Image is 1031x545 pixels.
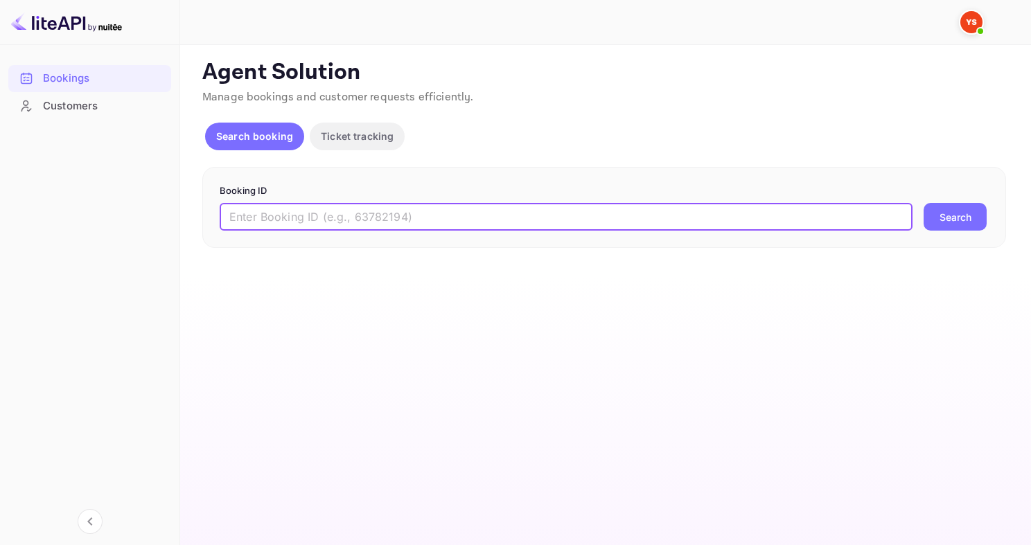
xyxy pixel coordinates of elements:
[960,11,982,33] img: Yandex Support
[43,98,164,114] div: Customers
[8,93,171,120] div: Customers
[220,203,913,231] input: Enter Booking ID (e.g., 63782194)
[8,93,171,118] a: Customers
[11,11,122,33] img: LiteAPI logo
[78,509,103,534] button: Collapse navigation
[321,129,394,143] p: Ticket tracking
[924,203,987,231] button: Search
[202,59,1006,87] p: Agent Solution
[220,184,989,198] p: Booking ID
[202,90,474,105] span: Manage bookings and customer requests efficiently.
[8,65,171,91] a: Bookings
[43,71,164,87] div: Bookings
[216,129,293,143] p: Search booking
[8,65,171,92] div: Bookings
